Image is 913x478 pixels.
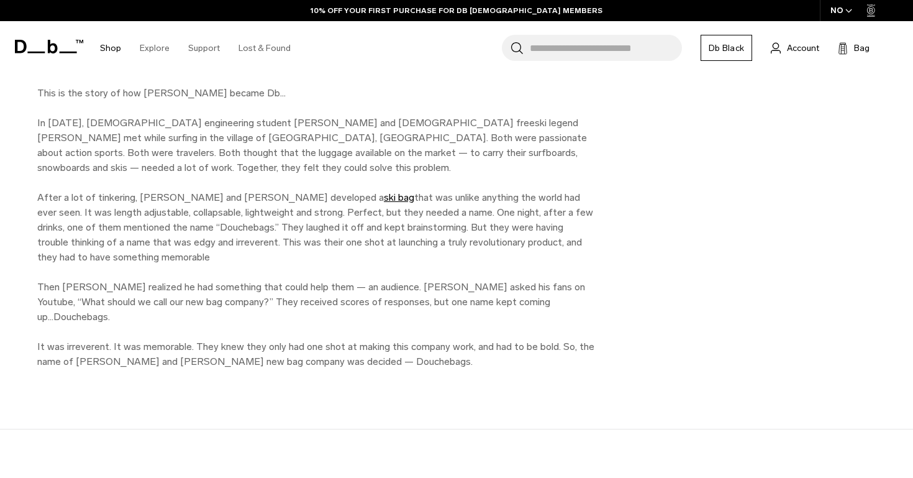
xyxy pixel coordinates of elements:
[838,40,870,55] button: Bag
[311,5,602,16] a: 10% OFF YOUR FIRST PURCHASE FOR DB [DEMOGRAPHIC_DATA] MEMBERS
[701,35,752,61] a: Db Black
[91,21,300,75] nav: Main Navigation
[854,42,870,55] span: Bag
[771,40,819,55] a: Account
[238,26,291,70] a: Lost & Found
[100,26,121,70] a: Shop
[384,191,414,203] a: ski bag
[188,26,220,70] a: Support
[140,26,170,70] a: Explore
[787,42,819,55] span: Account
[37,86,596,369] p: This is the story of how [PERSON_NAME] became Db… In [DATE], [DEMOGRAPHIC_DATA] engineering stude...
